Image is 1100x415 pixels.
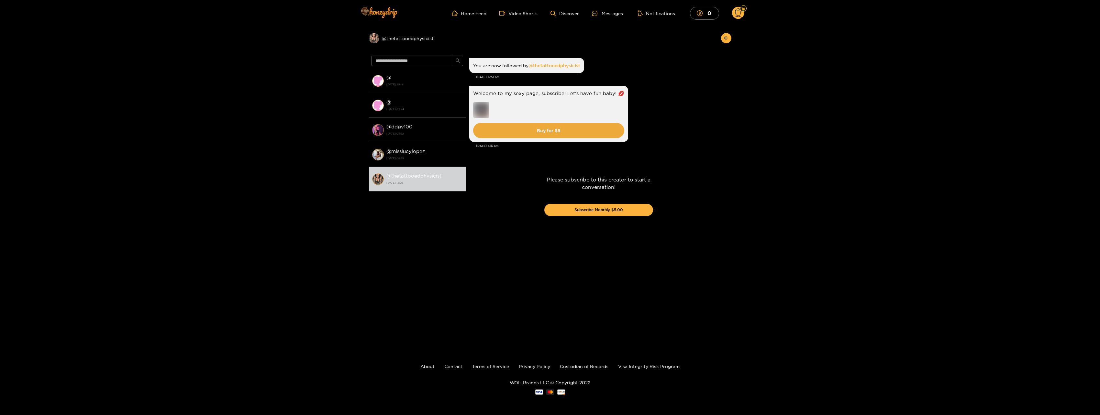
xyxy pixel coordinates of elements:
[386,106,463,112] strong: [DATE] 09:24
[697,10,706,16] span: dollar
[444,364,462,369] a: Contact
[724,36,728,41] span: arrow-left
[550,11,579,16] a: Discover
[560,364,608,369] a: Custodian of Records
[592,10,623,17] div: Messages
[386,173,441,179] strong: @ thetattooedphysicist
[386,131,463,137] strong: [DATE] 08:52
[386,99,391,105] strong: @
[372,124,384,136] img: conversation
[455,58,460,64] span: search
[386,124,413,129] strong: @ ddgv100
[386,82,463,87] strong: [DATE] 20:19
[690,7,719,19] button: 0
[519,364,550,369] a: Privacy Policy
[472,364,509,369] a: Terms of Service
[372,173,384,185] img: conversation
[544,204,653,216] button: Subscribe Monthly $5.00
[706,10,712,16] mark: 0
[452,10,486,16] a: Home Feed
[499,10,508,16] span: video-camera
[721,33,731,43] button: arrow-left
[741,7,745,11] img: Fan Level
[386,75,391,80] strong: @
[372,75,384,87] img: conversation
[386,180,463,186] strong: [DATE] 13:26
[369,33,466,43] div: @thetattooedphysicist
[372,100,384,111] img: conversation
[453,56,463,66] button: search
[372,149,384,160] img: conversation
[386,155,463,161] strong: [DATE] 08:39
[452,10,461,16] span: home
[420,364,435,369] a: About
[544,176,653,191] p: Please subscribe to this creator to start a conversation!
[499,10,538,16] a: Video Shorts
[636,10,677,16] button: Notifications
[618,364,680,369] a: Visa Integrity Risk Program
[386,148,425,154] strong: @ misslucylopez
